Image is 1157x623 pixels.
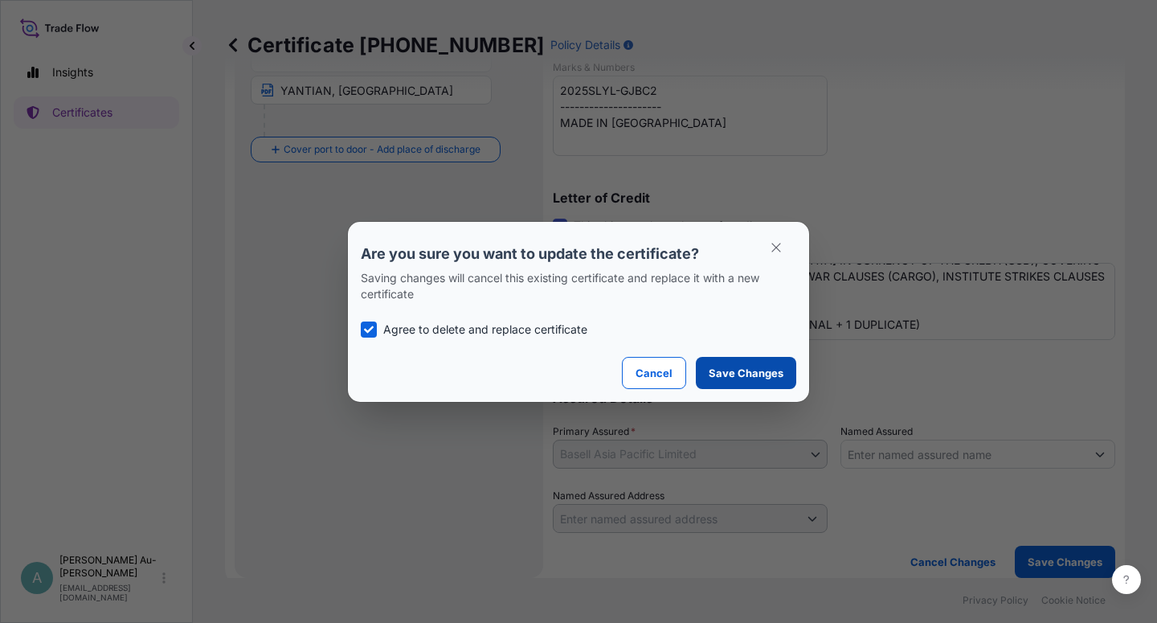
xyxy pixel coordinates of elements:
[383,322,587,338] p: Agree to delete and replace certificate
[622,357,686,389] button: Cancel
[361,244,796,264] p: Are you sure you want to update the certificate?
[709,365,783,381] p: Save Changes
[696,357,796,389] button: Save Changes
[636,365,673,381] p: Cancel
[361,270,796,302] p: Saving changes will cancel this existing certificate and replace it with a new certificate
